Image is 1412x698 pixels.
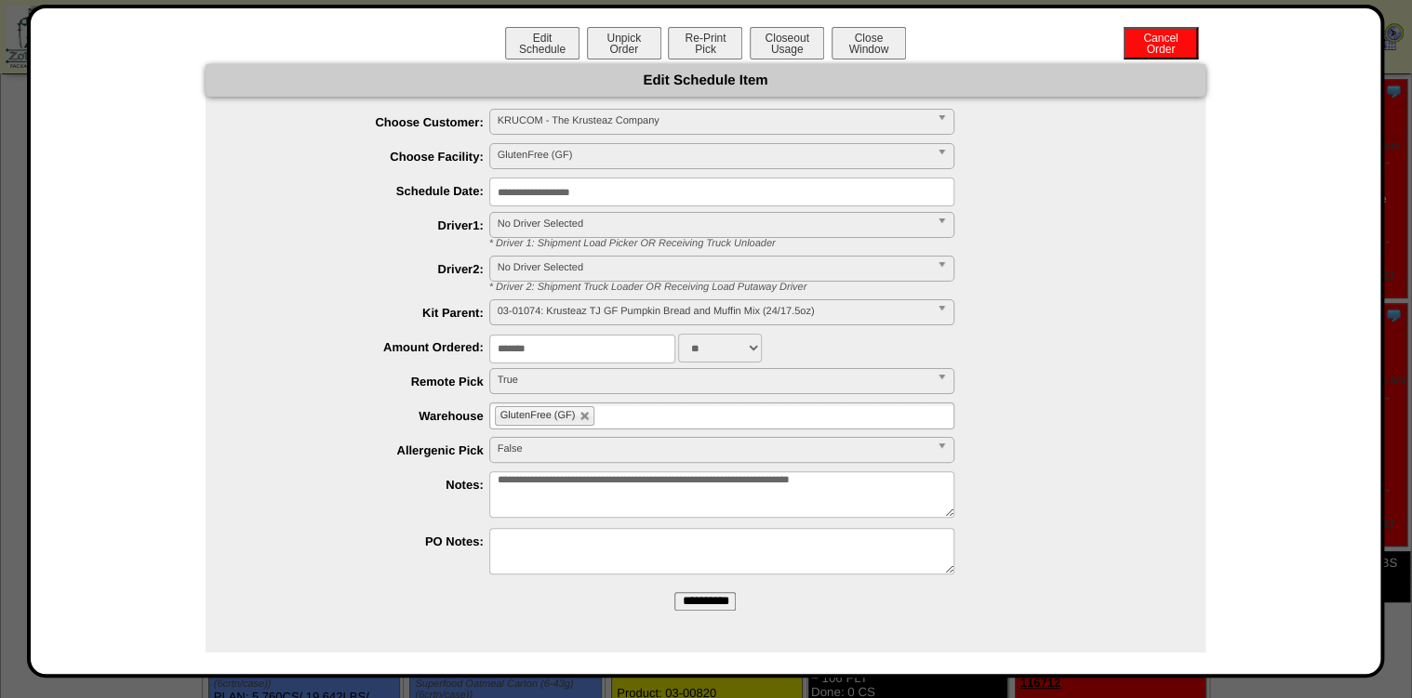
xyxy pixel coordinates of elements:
[830,42,908,56] a: CloseWindow
[243,443,489,457] label: Allergenic Pick
[498,213,929,235] span: No Driver Selected
[243,150,489,164] label: Choose Facility:
[750,27,824,59] button: CloseoutUsage
[243,262,489,276] label: Driver2:
[505,27,579,59] button: EditSchedule
[498,257,929,279] span: No Driver Selected
[243,375,489,389] label: Remote Pick
[243,218,489,232] label: Driver1:
[243,184,489,198] label: Schedule Date:
[668,27,742,59] button: Re-PrintPick
[243,340,489,354] label: Amount Ordered:
[243,478,489,492] label: Notes:
[243,115,489,129] label: Choose Customer:
[498,144,929,166] span: GlutenFree (GF)
[475,282,1206,293] div: * Driver 2: Shipment Truck Loader OR Receiving Load Putaway Driver
[475,238,1206,249] div: * Driver 1: Shipment Load Picker OR Receiving Truck Unloader
[243,306,489,320] label: Kit Parent:
[243,534,489,548] label: PO Notes:
[832,27,906,59] button: CloseWindow
[587,27,661,59] button: UnpickOrder
[498,110,929,132] span: KRUCOM - The Krusteaz Company
[500,410,576,421] span: GlutenFree (GF)
[1124,27,1198,59] button: CancelOrder
[206,64,1206,97] div: Edit Schedule Item
[498,438,929,460] span: False
[243,409,489,423] label: Warehouse
[498,369,929,391] span: True
[498,300,929,323] span: 03-01074: Krusteaz TJ GF Pumpkin Bread and Muffin Mix (24/17.5oz)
